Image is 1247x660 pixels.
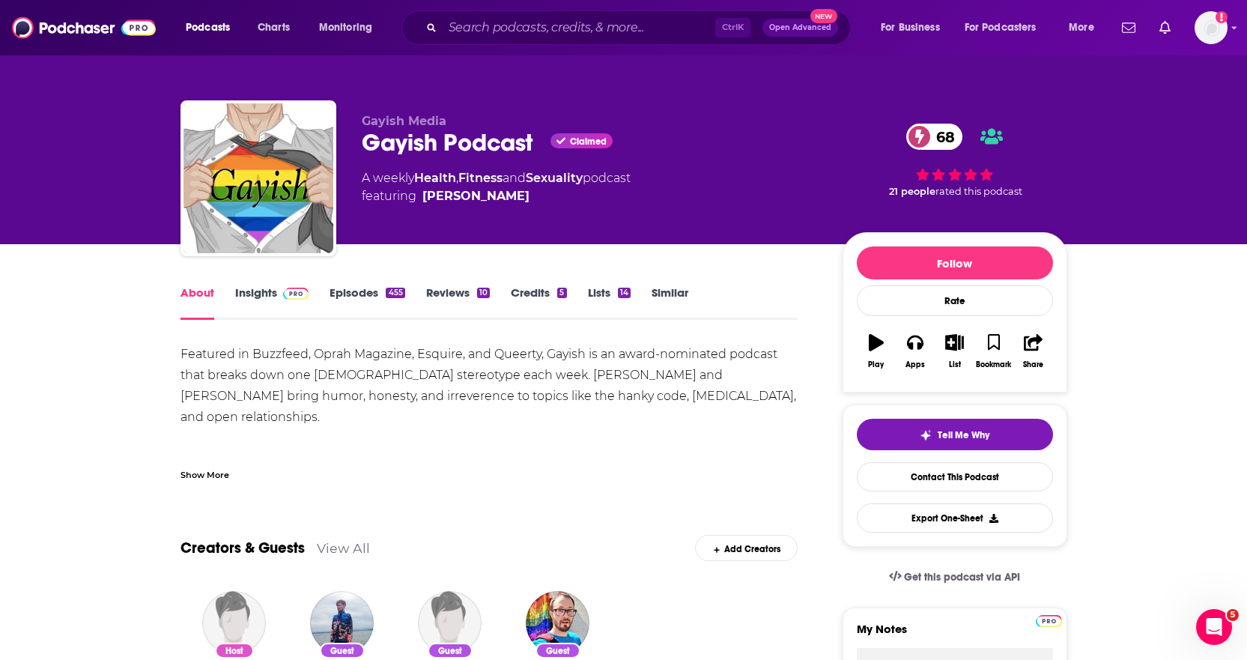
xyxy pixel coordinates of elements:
[443,16,715,40] input: Search podcasts, credits, & more...
[414,171,456,185] a: Health
[458,171,503,185] a: Fitness
[310,591,374,655] img: Ryan Weadon
[12,13,156,42] img: Podchaser - Follow, Share and Rate Podcasts
[215,643,254,659] div: Host
[456,171,458,185] span: ,
[652,285,688,320] a: Similar
[889,186,935,197] span: 21 people
[1195,11,1228,44] button: Show profile menu
[695,535,798,561] div: Add Creators
[317,540,370,556] a: View All
[258,17,290,38] span: Charts
[857,622,1053,648] label: My Notes
[857,419,1053,450] button: tell me why sparkleTell Me Why
[386,288,404,298] div: 455
[857,462,1053,491] a: Contact This Podcast
[857,503,1053,533] button: Export One-Sheet
[857,324,896,378] button: Play
[416,10,865,45] div: Search podcasts, credits, & more...
[1069,17,1094,38] span: More
[511,285,566,320] a: Credits5
[974,324,1013,378] button: Bookmark
[906,124,962,150] a: 68
[320,643,365,659] div: Guest
[362,114,446,128] span: Gayish Media
[183,103,333,253] img: Gayish Podcast
[526,591,589,655] img: Matt Baume
[935,186,1022,197] span: rated this podcast
[762,19,838,37] button: Open AdvancedNew
[248,16,299,40] a: Charts
[235,285,309,320] a: InsightsPodchaser Pro
[330,285,404,320] a: Episodes455
[1195,11,1228,44] span: Logged in as lilifeinberg
[1036,615,1062,627] img: Podchaser Pro
[283,288,309,300] img: Podchaser Pro
[1036,613,1062,627] a: Pro website
[857,246,1053,279] button: Follow
[810,9,837,23] span: New
[905,360,925,369] div: Apps
[1153,15,1177,40] a: Show notifications dropdown
[180,344,798,512] div: Featured in Buzzfeed, Oprah Magazine, Esquire, and Queerty, Gayish is an award-nominated podcast ...
[1013,324,1052,378] button: Share
[180,539,305,557] a: Creators & Guests
[1196,609,1232,645] iframe: Intercom live chat
[935,324,974,378] button: List
[769,24,831,31] span: Open Advanced
[422,187,530,205] a: Kyle Getz
[976,360,1011,369] div: Bookmark
[588,285,631,320] a: Lists14
[896,324,935,378] button: Apps
[1216,11,1228,23] svg: Add a profile image
[881,17,940,38] span: For Business
[202,591,266,655] img: Kyle Getz
[526,171,583,185] a: Sexuality
[535,643,580,659] div: Guest
[362,169,631,205] div: A weekly podcast
[1058,16,1113,40] button: open menu
[955,16,1058,40] button: open menu
[428,643,473,659] div: Guest
[877,559,1033,596] a: Get this podcast via API
[503,171,526,185] span: and
[1116,15,1141,40] a: Show notifications dropdown
[186,17,230,38] span: Podcasts
[965,17,1037,38] span: For Podcasters
[557,288,566,298] div: 5
[921,124,962,150] span: 68
[904,571,1020,584] span: Get this podcast via API
[319,17,372,38] span: Monitoring
[1195,11,1228,44] img: User Profile
[477,288,490,298] div: 10
[920,429,932,441] img: tell me why sparkle
[870,16,959,40] button: open menu
[843,114,1067,207] div: 68 21 peoplerated this podcast
[868,360,884,369] div: Play
[426,285,490,320] a: Reviews10
[418,591,482,655] img: Sarah Austin
[1023,360,1043,369] div: Share
[180,285,214,320] a: About
[715,18,750,37] span: Ctrl K
[175,16,249,40] button: open menu
[309,16,392,40] button: open menu
[570,138,607,145] span: Claimed
[362,187,631,205] span: featuring
[857,285,1053,316] div: Rate
[1227,609,1239,621] span: 5
[618,288,631,298] div: 14
[949,360,961,369] div: List
[938,429,989,441] span: Tell Me Why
